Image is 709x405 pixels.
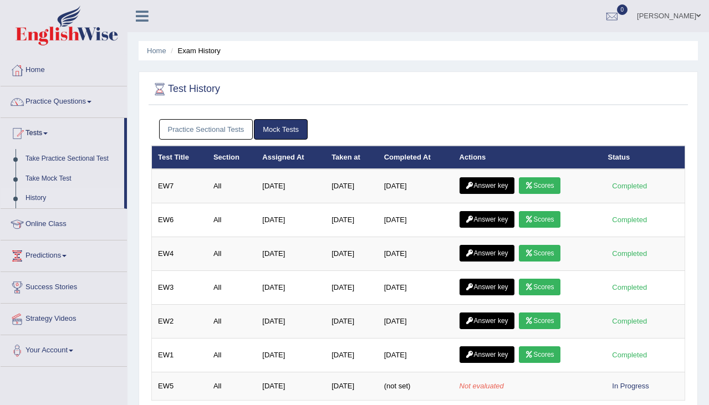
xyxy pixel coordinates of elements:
[207,146,256,169] th: Section
[378,169,453,203] td: [DATE]
[152,169,207,203] td: EW7
[384,382,411,390] span: (not set)
[608,180,651,192] div: Completed
[207,339,256,372] td: All
[159,119,253,140] a: Practice Sectional Tests
[1,209,127,237] a: Online Class
[152,146,207,169] th: Test Title
[21,169,124,189] a: Take Mock Test
[617,4,628,15] span: 0
[325,339,378,372] td: [DATE]
[256,169,325,203] td: [DATE]
[460,211,514,228] a: Answer key
[460,382,504,390] em: Not evaluated
[460,177,514,194] a: Answer key
[378,203,453,237] td: [DATE]
[460,312,514,329] a: Answer key
[519,279,560,295] a: Scores
[602,146,685,169] th: Status
[1,335,127,363] a: Your Account
[519,346,560,363] a: Scores
[378,305,453,339] td: [DATE]
[325,146,378,169] th: Taken at
[254,119,308,140] a: Mock Tests
[21,188,124,208] a: History
[325,203,378,237] td: [DATE]
[325,372,378,401] td: [DATE]
[207,237,256,271] td: All
[147,47,166,55] a: Home
[325,169,378,203] td: [DATE]
[168,45,221,56] li: Exam History
[256,271,325,305] td: [DATE]
[378,339,453,372] td: [DATE]
[207,271,256,305] td: All
[378,146,453,169] th: Completed At
[460,245,514,262] a: Answer key
[378,271,453,305] td: [DATE]
[1,55,127,83] a: Home
[453,146,602,169] th: Actions
[152,203,207,237] td: EW6
[519,245,560,262] a: Scores
[608,349,651,361] div: Completed
[608,315,651,327] div: Completed
[460,346,514,363] a: Answer key
[256,146,325,169] th: Assigned At
[1,304,127,331] a: Strategy Videos
[608,248,651,259] div: Completed
[325,305,378,339] td: [DATE]
[519,312,560,329] a: Scores
[152,339,207,372] td: EW1
[256,339,325,372] td: [DATE]
[608,281,651,293] div: Completed
[1,86,127,114] a: Practice Questions
[207,305,256,339] td: All
[519,177,560,194] a: Scores
[325,237,378,271] td: [DATE]
[256,203,325,237] td: [DATE]
[519,211,560,228] a: Scores
[378,237,453,271] td: [DATE]
[1,118,124,146] a: Tests
[152,271,207,305] td: EW3
[21,149,124,169] a: Take Practice Sectional Test
[151,81,220,98] h2: Test History
[152,237,207,271] td: EW4
[207,169,256,203] td: All
[256,305,325,339] td: [DATE]
[256,237,325,271] td: [DATE]
[325,271,378,305] td: [DATE]
[152,372,207,401] td: EW5
[207,203,256,237] td: All
[1,272,127,300] a: Success Stories
[460,279,514,295] a: Answer key
[608,214,651,225] div: Completed
[207,372,256,401] td: All
[608,380,654,392] div: In Progress
[1,240,127,268] a: Predictions
[256,372,325,401] td: [DATE]
[152,305,207,339] td: EW2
